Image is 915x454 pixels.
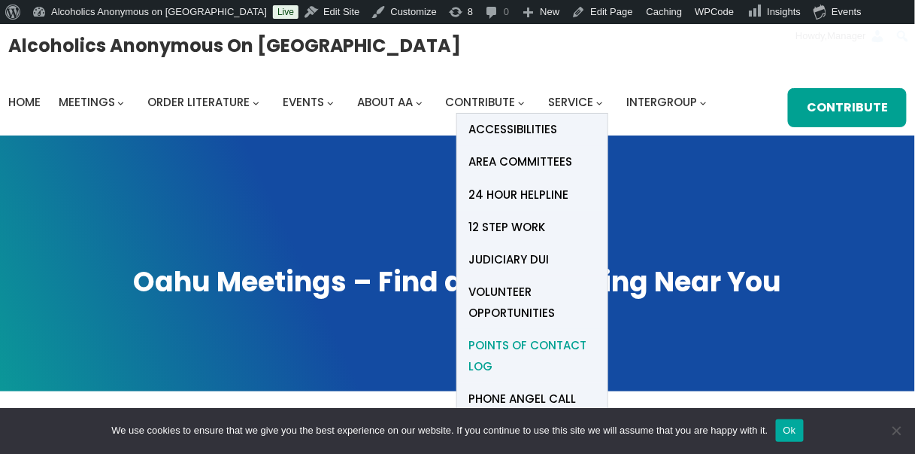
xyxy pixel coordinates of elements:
[468,119,557,140] span: Accessibilities
[357,92,413,113] a: About AA
[147,94,250,110] span: Order Literature
[468,151,572,172] span: Area Committees
[8,29,462,62] a: Alcoholics Anonymous on [GEOGRAPHIC_DATA]
[626,94,697,110] span: Intergroup
[446,94,516,110] span: Contribute
[14,264,900,301] h1: Oahu Meetings – Find an AA Meeting Near You
[283,94,324,110] span: Events
[446,92,516,113] a: Contribute
[468,217,545,238] span: 12 Step Work
[626,92,697,113] a: Intergroup
[457,211,607,243] a: 12 Step Work
[457,146,607,178] a: Area Committees
[468,249,549,270] span: Judiciary DUI
[468,282,596,324] span: Volunteer Opportunities
[468,184,568,206] span: 24 Hour Helpline
[700,99,707,105] button: Intergroup submenu
[59,92,115,113] a: Meetings
[253,99,259,105] button: Order Literature submenu
[273,5,298,19] a: Live
[8,92,41,113] a: Home
[548,92,593,113] a: Service
[117,99,124,105] button: Meetings submenu
[889,423,904,438] span: No
[8,92,712,113] nav: Intergroup
[828,30,866,41] span: Manager
[327,99,334,105] button: Events submenu
[776,419,804,442] button: Ok
[596,99,603,105] button: Service submenu
[468,335,596,377] span: Points of Contact Log
[457,276,607,329] a: Volunteer Opportunities
[457,382,607,436] a: Phone Angel Call Log
[468,388,596,431] span: Phone Angel Call Log
[788,88,907,127] a: Contribute
[790,24,892,48] a: Howdy,
[111,423,768,438] span: We use cookies to ensure that we give you the best experience on our website. If you continue to ...
[768,6,801,17] span: Insights
[518,99,525,105] button: Contribute submenu
[59,94,115,110] span: Meetings
[548,94,593,110] span: Service
[8,94,41,110] span: Home
[416,99,423,105] button: About AA submenu
[283,92,324,113] a: Events
[457,329,607,382] a: Points of Contact Log
[457,114,607,146] a: Accessibilities
[457,178,607,211] a: 24 Hour Helpline
[357,94,413,110] span: About AA
[457,243,607,276] a: Judiciary DUI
